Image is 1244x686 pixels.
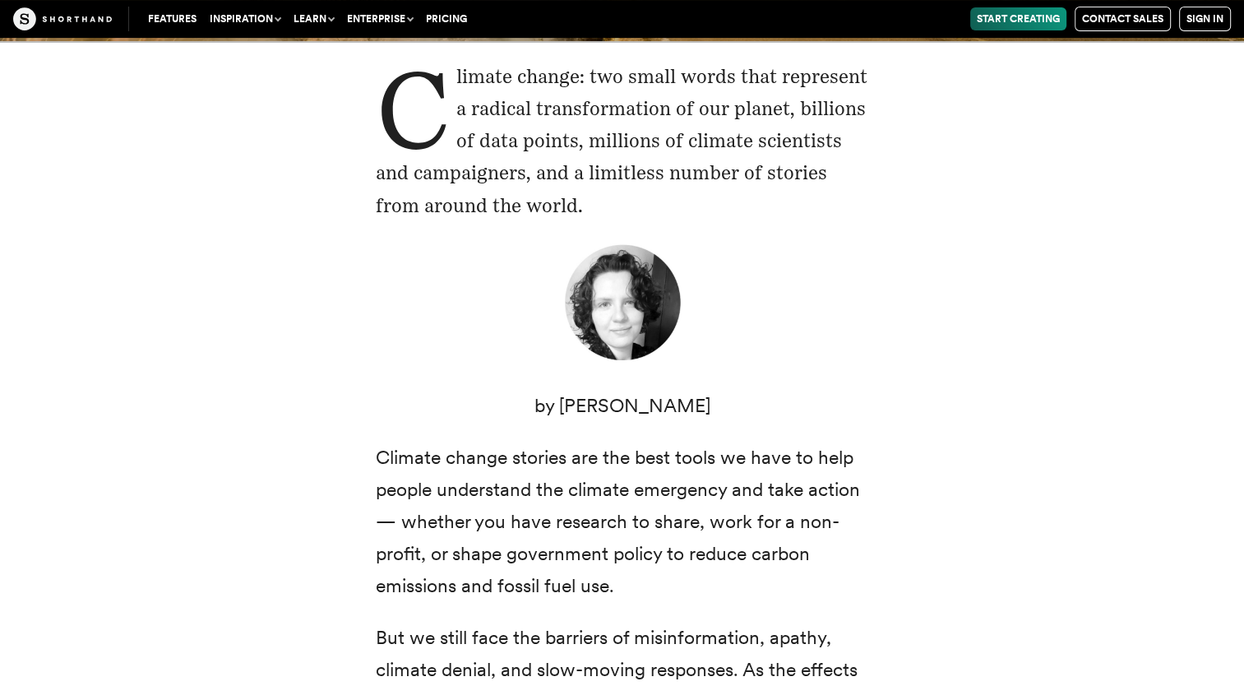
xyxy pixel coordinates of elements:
a: Pricing [419,7,474,30]
a: Contact Sales [1075,7,1171,31]
p: Climate change stories are the best tools we have to help people understand the climate emergency... [376,442,869,602]
a: Sign in [1179,7,1231,31]
a: Start Creating [970,7,1066,30]
button: Enterprise [340,7,419,30]
p: by [PERSON_NAME] [376,390,869,422]
button: Learn [287,7,340,30]
p: Climate change: two small words that represent a radical transformation of our planet, billions o... [376,61,869,221]
button: Inspiration [203,7,287,30]
a: Features [141,7,203,30]
img: The Craft [13,7,112,30]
